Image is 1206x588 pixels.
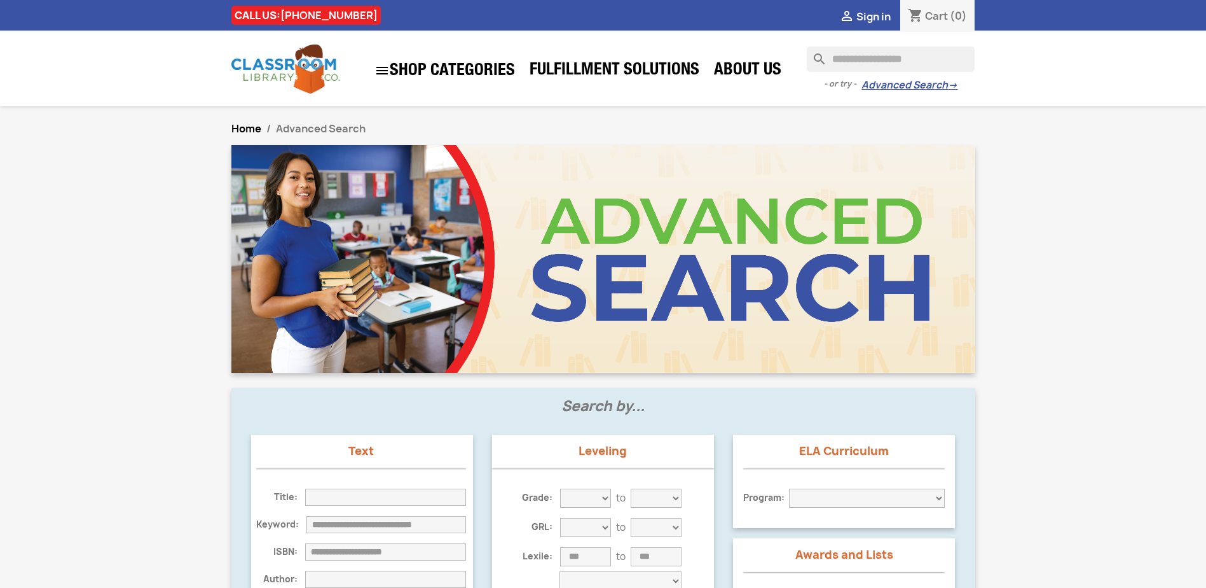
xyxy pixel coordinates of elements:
[231,45,339,94] img: Classroom Library Company
[856,10,891,24] span: Sign in
[839,10,891,24] a:  Sign in
[280,8,378,22] a: [PHONE_NUMBER]
[514,493,560,503] h6: Grade:
[242,398,965,429] h1: Search by...
[256,547,306,557] h6: ISBN:
[523,59,706,84] a: Fulfillment Solutions
[807,46,975,72] input: Search
[231,122,261,136] a: Home
[950,9,967,23] span: (0)
[256,492,306,503] h6: Title:
[492,445,714,458] p: Leveling
[514,522,560,533] h6: GRL:
[616,550,626,563] p: to
[839,10,854,25] i: 
[231,6,381,25] div: CALL US:
[368,57,521,85] a: SHOP CATEGORIES
[616,492,626,505] p: to
[231,145,975,373] img: CLC_Advanced_Search.jpg
[256,445,467,458] p: Text
[861,79,957,92] a: Advanced Search→
[743,493,789,503] h6: Program:
[514,551,560,562] h6: Lexile:
[374,63,390,78] i: 
[743,549,945,561] p: Awards and Lists
[824,78,861,90] span: - or try -
[743,445,945,458] p: ELA Curriculum
[616,521,626,534] p: to
[276,122,366,136] span: Advanced Search
[948,79,957,92] span: →
[256,574,306,585] h6: Author:
[807,46,822,62] i: search
[708,59,788,84] a: About Us
[908,9,923,24] i: shopping_cart
[925,9,948,23] span: Cart
[256,519,306,530] h6: Keyword:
